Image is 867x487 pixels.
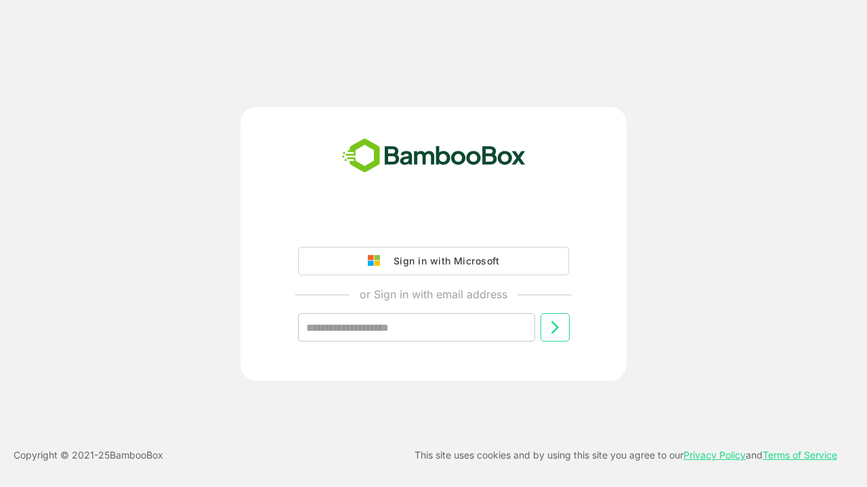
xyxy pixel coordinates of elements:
a: Terms of Service [763,449,837,461]
iframe: Sign in with Google Button [291,209,576,239]
div: Sign in with Microsoft [387,252,499,270]
p: or Sign in with email address [360,286,507,302]
img: google [368,255,387,267]
img: bamboobox [335,134,533,179]
p: Copyright © 2021- 25 BambooBox [14,447,163,463]
a: Privacy Policy [683,449,746,461]
p: This site uses cookies and by using this site you agree to our and [415,447,837,463]
button: Sign in with Microsoft [298,247,569,275]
